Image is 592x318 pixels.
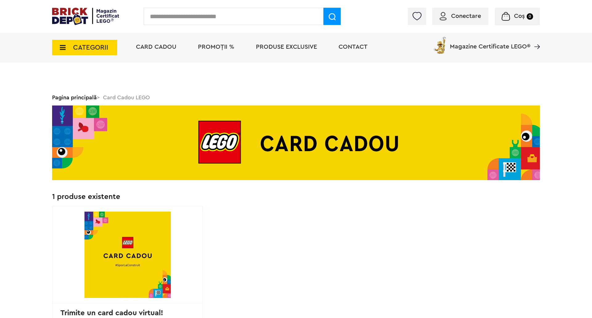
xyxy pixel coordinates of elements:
span: Magazine Certificate LEGO® [450,35,530,50]
small: 0 [527,13,533,20]
img: Card Cadou LEGO [52,105,540,180]
a: Trimite un card cadou virtual! [60,309,163,317]
a: Card Cadou [136,44,176,50]
div: 1 produse existente [52,188,120,206]
a: Magazine Certificate LEGO® [530,35,540,42]
a: Produse exclusive [256,44,317,50]
a: Contact [339,44,368,50]
a: Conectare [440,13,481,19]
span: Coș [514,13,525,19]
span: CATEGORII [73,44,108,51]
div: > Card Cadou LEGO [52,89,540,105]
a: PROMOȚII % [198,44,234,50]
a: Pagina principală [52,95,97,100]
img: Trimite un card cadou virtual! [84,212,171,298]
span: Conectare [451,13,481,19]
